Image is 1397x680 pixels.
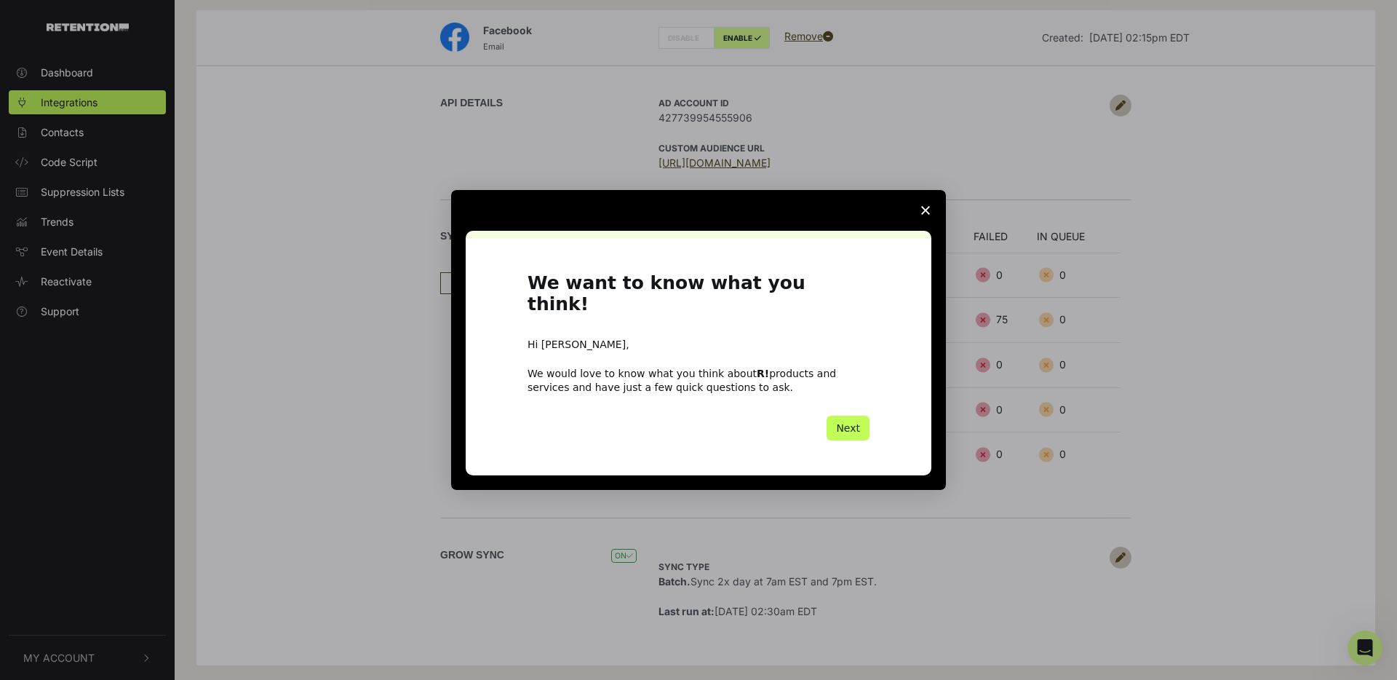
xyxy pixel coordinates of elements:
[827,416,869,440] button: Next
[528,367,869,393] div: We would love to know what you think about products and services and have just a few quick questi...
[905,190,946,231] span: Close survey
[757,368,769,379] b: R!
[528,338,869,352] div: Hi [PERSON_NAME],
[528,273,869,323] h1: We want to know what you think!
